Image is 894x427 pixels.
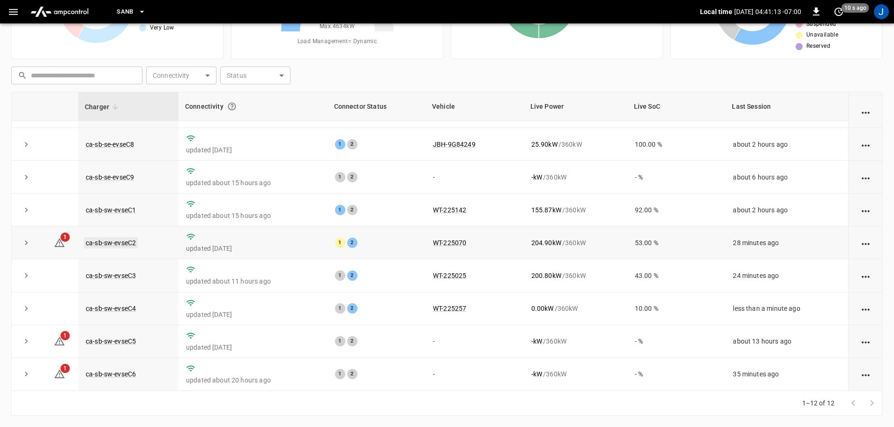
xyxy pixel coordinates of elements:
[531,337,620,346] div: / 360 kW
[335,336,345,346] div: 1
[531,337,542,346] p: - kW
[627,259,726,292] td: 43.00 %
[335,139,345,150] div: 1
[185,98,321,115] div: Connectivity
[27,3,92,21] img: ampcontrol.io logo
[806,42,830,51] span: Reserved
[425,358,524,391] td: -
[60,232,70,242] span: 1
[86,206,136,214] a: ca-sb-sw-evseC1
[725,226,848,259] td: 28 minutes ago
[186,145,320,155] p: updated [DATE]
[627,92,726,121] th: Live SoC
[186,343,320,352] p: updated [DATE]
[531,369,542,379] p: - kW
[725,292,848,325] td: less than a minute ago
[328,92,425,121] th: Connector Status
[531,172,542,182] p: - kW
[433,239,466,247] a: WT-225070
[531,304,554,313] p: 0.00 kW
[627,292,726,325] td: 10.00 %
[831,4,846,19] button: set refresh interval
[335,172,345,182] div: 1
[531,140,558,149] p: 25.90 kW
[531,271,561,280] p: 200.80 kW
[627,194,726,226] td: 92.00 %
[725,194,848,226] td: about 2 hours ago
[320,22,355,31] span: Max. 4634 kW
[627,358,726,391] td: - %
[842,3,869,13] span: 10 s ago
[186,310,320,319] p: updated [DATE]
[725,325,848,358] td: about 13 hours ago
[725,92,848,121] th: Last Session
[84,237,138,248] a: ca-sb-sw-evseC2
[86,141,134,148] a: ca-sb-se-evseC8
[347,303,358,314] div: 2
[860,271,872,280] div: action cell options
[806,20,836,29] span: Suspended
[806,30,838,40] span: Unavailable
[531,369,620,379] div: / 360 kW
[433,206,466,214] a: WT-225142
[60,364,70,373] span: 1
[186,375,320,385] p: updated about 20 hours ago
[531,304,620,313] div: / 360 kW
[524,92,627,121] th: Live Power
[335,205,345,215] div: 1
[531,205,620,215] div: / 360 kW
[19,301,33,315] button: expand row
[433,305,466,312] a: WT-225257
[186,211,320,220] p: updated about 15 hours ago
[113,3,149,21] button: SanB
[19,367,33,381] button: expand row
[150,23,174,33] span: Very Low
[347,369,358,379] div: 2
[335,270,345,281] div: 1
[874,4,889,19] div: profile-icon
[531,238,620,247] div: / 360 kW
[725,358,848,391] td: 35 minutes ago
[86,337,136,345] a: ca-sb-sw-evseC5
[531,140,620,149] div: / 360 kW
[860,107,872,116] div: action cell options
[85,101,121,112] span: Charger
[627,226,726,259] td: 53.00 %
[860,238,872,247] div: action cell options
[700,7,732,16] p: Local time
[531,271,620,280] div: / 360 kW
[60,331,70,340] span: 1
[860,205,872,215] div: action cell options
[347,238,358,248] div: 2
[425,161,524,194] td: -
[86,305,136,312] a: ca-sb-sw-evseC4
[54,337,65,345] a: 1
[347,205,358,215] div: 2
[531,172,620,182] div: / 360 kW
[186,277,320,286] p: updated about 11 hours ago
[860,172,872,182] div: action cell options
[725,128,848,161] td: about 2 hours ago
[298,37,377,46] span: Load Management = Dynamic
[54,370,65,377] a: 1
[531,238,561,247] p: 204.90 kW
[19,236,33,250] button: expand row
[860,304,872,313] div: action cell options
[531,205,561,215] p: 155.87 kW
[86,173,134,181] a: ca-sb-se-evseC9
[19,137,33,151] button: expand row
[347,139,358,150] div: 2
[347,172,358,182] div: 2
[627,325,726,358] td: - %
[347,270,358,281] div: 2
[433,141,476,148] a: JBH-9G84249
[54,239,65,246] a: 1
[19,203,33,217] button: expand row
[425,92,524,121] th: Vehicle
[433,272,466,279] a: WT-225025
[347,336,358,346] div: 2
[335,303,345,314] div: 1
[19,269,33,283] button: expand row
[186,178,320,187] p: updated about 15 hours ago
[627,161,726,194] td: - %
